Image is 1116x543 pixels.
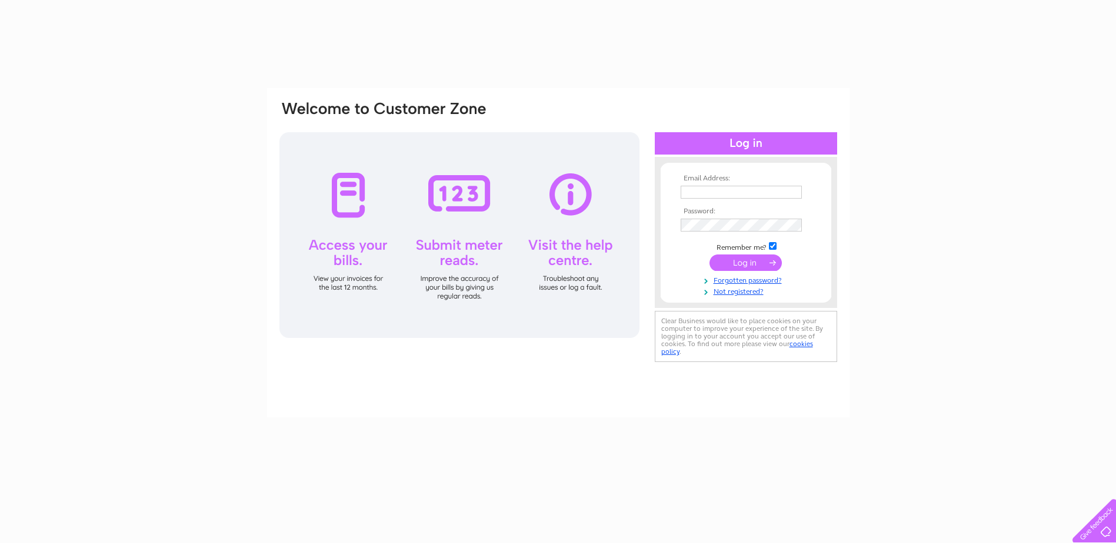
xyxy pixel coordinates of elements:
[681,274,814,285] a: Forgotten password?
[678,175,814,183] th: Email Address:
[655,311,837,362] div: Clear Business would like to place cookies on your computer to improve your experience of the sit...
[709,254,782,271] input: Submit
[678,240,814,252] td: Remember me?
[681,285,814,296] a: Not registered?
[661,340,813,356] a: cookies policy
[678,207,814,216] th: Password:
